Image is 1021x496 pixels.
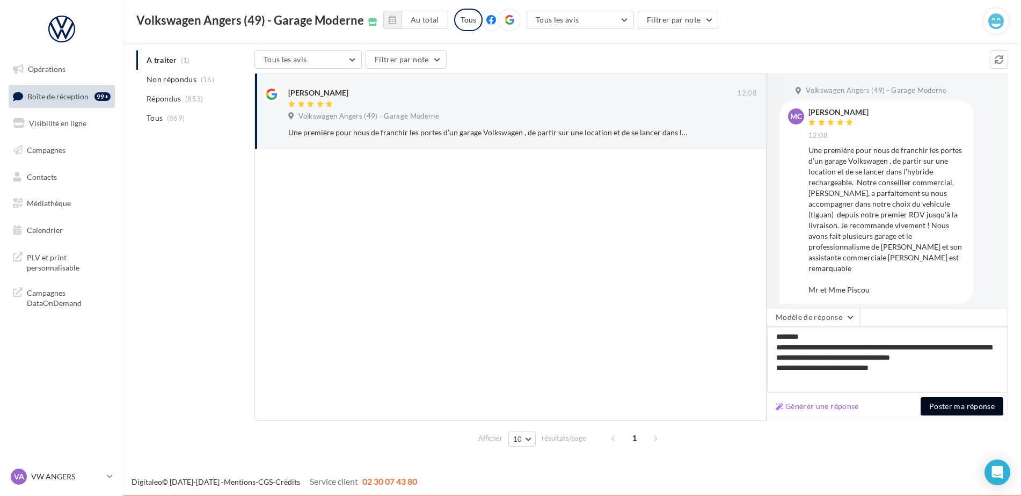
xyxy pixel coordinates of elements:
span: Boîte de réception [27,91,89,100]
span: 12:08 [737,89,757,98]
span: Opérations [28,64,65,74]
span: Volkswagen Angers (49) - Garage Moderne [806,86,946,96]
a: Visibilité en ligne [6,112,117,135]
span: © [DATE]-[DATE] - - - [132,477,417,486]
span: (853) [185,94,203,103]
span: (869) [167,114,185,122]
span: Volkswagen Angers (49) - Garage Moderne [298,112,439,121]
a: Digitaleo [132,477,162,486]
span: Campagnes [27,145,65,155]
span: Campagnes DataOnDemand [27,286,111,309]
span: VA [14,471,24,482]
button: Poster ma réponse [921,397,1003,415]
p: VW ANGERS [31,471,103,482]
span: 12:08 [808,131,828,141]
a: Campagnes [6,139,117,162]
a: Mentions [224,477,256,486]
button: Filtrer par note [366,50,447,69]
span: Non répondus [147,74,196,85]
span: PLV et print personnalisable [27,250,111,273]
button: Générer une réponse [771,400,863,413]
span: Service client [310,476,358,486]
a: PLV et print personnalisable [6,246,117,278]
button: Au total [383,11,448,29]
span: Médiathèque [27,199,71,208]
div: [PERSON_NAME] [288,87,348,98]
span: mc [790,111,802,122]
a: Médiathèque [6,192,117,215]
a: VA VW ANGERS [9,466,115,487]
button: Filtrer par note [638,11,719,29]
span: 10 [513,435,522,443]
span: 1 [626,429,643,447]
span: Tous les avis [264,55,307,64]
span: Répondus [147,93,181,104]
div: [PERSON_NAME] [808,108,869,116]
a: Calendrier [6,219,117,242]
div: Une première pour nous de franchir les portes d’un garage Volkswagen , de partir sur une location... [288,127,687,138]
span: 02 30 07 43 80 [362,476,417,486]
div: Open Intercom Messenger [984,459,1010,485]
span: Afficher [478,433,502,443]
span: Calendrier [27,225,63,235]
div: Tous [454,9,483,31]
span: résultats/page [542,433,586,443]
div: 99+ [94,92,111,101]
button: Tous les avis [527,11,634,29]
button: Modèle de réponse [767,308,860,326]
span: Contacts [27,172,57,181]
button: Tous les avis [254,50,362,69]
span: Volkswagen Angers (49) - Garage Moderne [136,14,364,26]
a: Campagnes DataOnDemand [6,281,117,313]
button: 10 [508,432,536,447]
div: Une première pour nous de franchir les portes d’un garage Volkswagen , de partir sur une location... [808,145,965,295]
a: Boîte de réception99+ [6,85,117,108]
a: CGS [258,477,273,486]
a: Opérations [6,58,117,81]
button: Au total [402,11,448,29]
span: (16) [201,75,214,84]
span: Tous les avis [536,15,579,24]
span: Tous [147,113,163,123]
a: Contacts [6,166,117,188]
a: Crédits [275,477,300,486]
span: Visibilité en ligne [29,119,86,128]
